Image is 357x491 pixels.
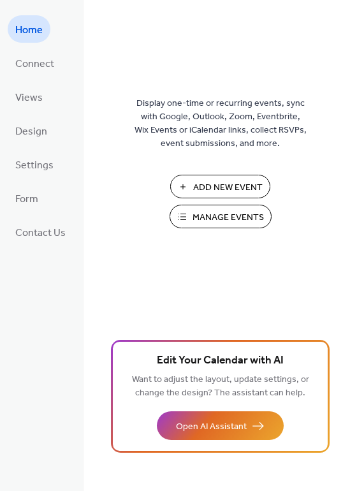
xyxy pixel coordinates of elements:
span: Views [15,88,43,108]
span: Edit Your Calendar with AI [157,352,284,370]
button: Add New Event [170,175,270,198]
span: Want to adjust the layout, update settings, or change the design? The assistant can help. [132,371,309,402]
a: Connect [8,49,62,77]
span: Form [15,189,38,209]
span: Open AI Assistant [176,420,247,434]
span: Home [15,20,43,40]
span: Contact Us [15,223,66,243]
span: Settings [15,156,54,175]
a: Views [8,83,50,110]
span: Add New Event [193,181,263,194]
a: Design [8,117,55,144]
a: Form [8,184,46,212]
span: Connect [15,54,54,74]
button: Manage Events [170,205,272,228]
span: Display one-time or recurring events, sync with Google, Outlook, Zoom, Eventbrite, Wix Events or ... [135,97,307,150]
a: Settings [8,150,61,178]
a: Home [8,15,50,43]
button: Open AI Assistant [157,411,284,440]
a: Contact Us [8,218,73,246]
span: Manage Events [193,211,264,224]
span: Design [15,122,47,142]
